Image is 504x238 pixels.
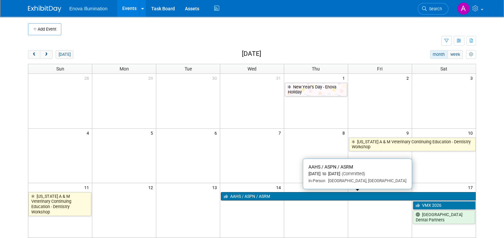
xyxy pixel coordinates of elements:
[467,183,476,191] span: 17
[340,171,365,176] span: (Committed)
[28,23,61,35] button: Add Event
[308,171,406,177] div: [DATE] to [DATE]
[342,74,348,82] span: 1
[221,192,476,201] a: AAHS / ASPN / ASRM
[308,178,325,183] span: In-Person
[69,6,107,11] span: Enova Illumination
[86,129,92,137] span: 4
[413,210,475,224] a: [GEOGRAPHIC_DATA] Dental Partners
[470,74,476,82] span: 3
[148,183,156,191] span: 12
[148,74,156,82] span: 29
[84,183,92,191] span: 11
[427,6,442,11] span: Search
[447,50,463,59] button: week
[469,53,473,57] i: Personalize Calendar
[285,83,347,96] a: New Year’s Day - Enova Holiday
[308,164,353,170] span: AAHS / ASPN / ASRM
[28,50,40,59] button: prev
[28,192,91,216] a: [US_STATE] A & M Veterinary Continuing Education - Dentistry Workshop
[406,129,412,137] span: 9
[430,50,448,59] button: month
[275,74,284,82] span: 31
[312,66,320,71] span: Thu
[56,66,64,71] span: Sun
[467,129,476,137] span: 10
[28,6,61,12] img: ExhibitDay
[56,50,73,59] button: [DATE]
[377,66,382,71] span: Fri
[275,183,284,191] span: 14
[120,66,129,71] span: Mon
[349,138,476,151] a: [US_STATE] A & M Veterinary Continuing Education - Dentistry Workshop
[342,129,348,137] span: 8
[418,3,448,15] a: Search
[325,178,406,183] span: [GEOGRAPHIC_DATA], [GEOGRAPHIC_DATA]
[185,66,192,71] span: Tue
[242,50,261,58] h2: [DATE]
[457,2,470,15] img: Andrea Miller
[406,74,412,82] span: 2
[413,201,476,210] a: VMX 2026
[212,183,220,191] span: 13
[214,129,220,137] span: 6
[212,74,220,82] span: 30
[150,129,156,137] span: 5
[466,50,476,59] button: myCustomButton
[84,74,92,82] span: 28
[248,66,256,71] span: Wed
[40,50,52,59] button: next
[440,66,447,71] span: Sat
[278,129,284,137] span: 7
